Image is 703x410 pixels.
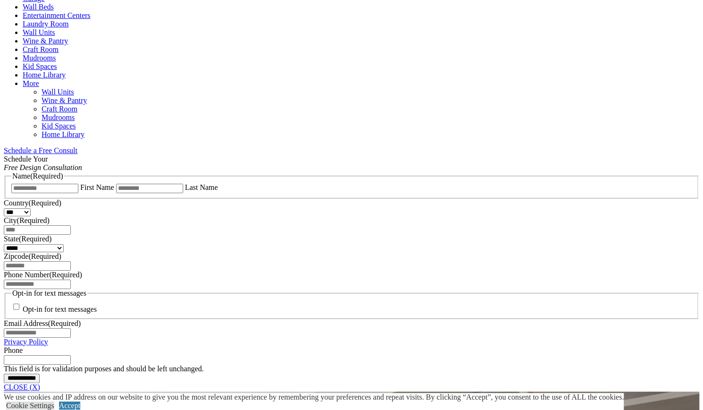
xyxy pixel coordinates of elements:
a: Craft Room [23,45,59,53]
a: Wall Units [42,88,74,96]
a: Kid Spaces [42,122,76,130]
a: Privacy Policy [4,338,48,346]
label: Opt-in for text messages [23,305,97,313]
a: Home Library [23,71,66,79]
a: Wine & Pantry [23,37,68,45]
span: (Required) [19,235,51,243]
div: This field is for validation purposes and should be left unchanged. [4,365,699,373]
a: CLOSE (X) [4,383,40,391]
legend: Opt-in for text messages [11,289,87,298]
a: Mudrooms [42,113,75,121]
a: Wine & Pantry [42,96,87,104]
a: Home Library [42,130,85,138]
a: Kid Spaces [23,62,57,70]
a: Wall Beds [23,3,54,11]
label: State [4,235,51,243]
span: (Required) [17,216,50,224]
label: Zipcode [4,252,61,260]
a: More menu text will display only on big screen [23,79,39,87]
em: Free Design Consultation [4,163,82,171]
label: Phone [4,346,23,354]
legend: Name [11,172,64,180]
span: (Required) [48,319,81,327]
a: Entertainment Centers [23,11,91,19]
label: Email Address [4,319,81,327]
a: Schedule a Free Consult (opens a dropdown menu) [4,146,77,154]
span: (Required) [49,271,82,279]
label: First Name [80,183,114,191]
a: Laundry Room [23,20,68,28]
div: We use cookies and IP address on our website to give you the most relevant experience by remember... [4,393,624,401]
span: (Required) [28,252,61,260]
span: (Required) [28,199,61,207]
label: Country [4,199,61,207]
a: Accept [59,401,80,410]
a: Mudrooms [23,54,56,62]
label: City [4,216,50,224]
a: Wall Units [23,28,55,36]
span: (Required) [30,172,63,180]
span: Schedule Your [4,155,82,171]
label: Phone Number [4,271,82,279]
a: Craft Room [42,105,77,113]
a: Cookie Settings [6,401,54,410]
label: Last Name [185,183,218,191]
